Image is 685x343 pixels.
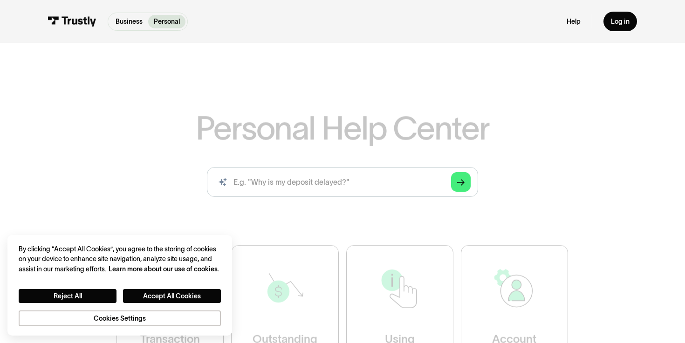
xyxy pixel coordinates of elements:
[19,244,221,326] div: Privacy
[116,17,143,27] p: Business
[611,17,630,26] div: Log in
[19,310,221,326] button: Cookies Settings
[48,16,96,27] img: Trustly Logo
[110,15,148,28] a: Business
[603,12,637,31] a: Log in
[567,17,581,26] a: Help
[207,167,478,197] input: search
[109,265,219,273] a: More information about your privacy, opens in a new tab
[7,235,232,336] div: Cookie banner
[154,17,180,27] p: Personal
[148,15,185,28] a: Personal
[196,112,489,144] h1: Personal Help Center
[19,244,221,274] div: By clicking “Accept All Cookies”, you agree to the storing of cookies on your device to enhance s...
[207,167,478,197] form: Search
[123,289,221,303] button: Accept All Cookies
[19,289,116,303] button: Reject All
